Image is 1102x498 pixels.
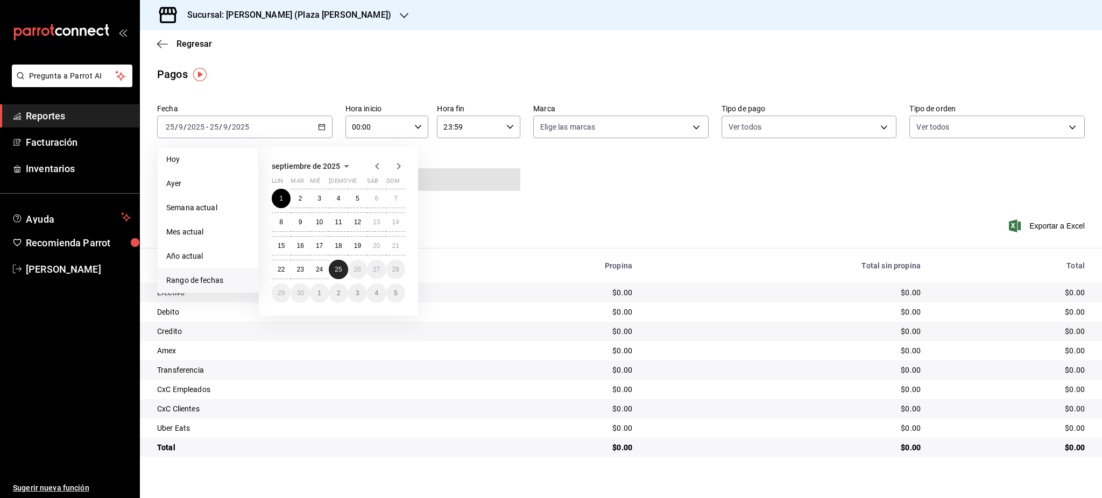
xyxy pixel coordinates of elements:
label: Tipo de orden [909,105,1085,112]
button: 8 de septiembre de 2025 [272,212,291,232]
button: 29 de septiembre de 2025 [272,283,291,303]
button: 10 de septiembre de 2025 [310,212,329,232]
div: $0.00 [938,307,1085,317]
abbr: 15 de septiembre de 2025 [278,242,285,250]
button: Regresar [157,39,212,49]
abbr: 30 de septiembre de 2025 [296,289,303,297]
button: 19 de septiembre de 2025 [348,236,367,255]
button: 11 de septiembre de 2025 [329,212,348,232]
abbr: 25 de septiembre de 2025 [335,266,342,273]
button: 25 de septiembre de 2025 [329,260,348,279]
span: septiembre de 2025 [272,162,340,170]
div: $0.00 [649,365,921,375]
abbr: 28 de septiembre de 2025 [392,266,399,273]
div: $0.00 [649,423,921,433]
span: - [206,123,208,131]
button: 3 de septiembre de 2025 [310,189,329,208]
abbr: 17 de septiembre de 2025 [316,242,323,250]
div: $0.00 [649,384,921,395]
button: 24 de septiembre de 2025 [310,260,329,279]
abbr: 24 de septiembre de 2025 [316,266,323,273]
div: $0.00 [938,442,1085,453]
button: 20 de septiembre de 2025 [367,236,386,255]
button: 4 de octubre de 2025 [367,283,386,303]
div: $0.00 [481,326,633,337]
label: Fecha [157,105,333,112]
span: / [219,123,222,131]
button: 7 de septiembre de 2025 [386,189,405,208]
button: 17 de septiembre de 2025 [310,236,329,255]
abbr: sábado [367,177,378,189]
div: $0.00 [649,345,921,356]
span: [PERSON_NAME] [26,262,131,276]
span: / [175,123,178,131]
input: ---- [187,123,205,131]
button: 5 de septiembre de 2025 [348,189,367,208]
span: Exportar a Excel [1011,219,1085,232]
div: $0.00 [481,365,633,375]
div: CxC Clientes [157,403,463,414]
label: Marca [533,105,709,112]
div: $0.00 [938,326,1085,337]
abbr: 18 de septiembre de 2025 [335,242,342,250]
span: Elige las marcas [540,122,595,132]
div: Uber Eats [157,423,463,433]
span: Reportes [26,109,131,123]
button: 12 de septiembre de 2025 [348,212,367,232]
abbr: 29 de septiembre de 2025 [278,289,285,297]
abbr: 1 de octubre de 2025 [317,289,321,297]
button: 4 de septiembre de 2025 [329,189,348,208]
span: Pregunta a Parrot AI [29,70,116,82]
label: Hora fin [437,105,520,112]
span: Semana actual [166,202,250,214]
button: 23 de septiembre de 2025 [291,260,309,279]
button: 14 de septiembre de 2025 [386,212,405,232]
span: Sugerir nueva función [13,482,131,494]
div: $0.00 [481,307,633,317]
abbr: 10 de septiembre de 2025 [316,218,323,226]
div: CxC Empleados [157,384,463,395]
button: 22 de septiembre de 2025 [272,260,291,279]
div: Transferencia [157,365,463,375]
div: $0.00 [481,403,633,414]
button: 9 de septiembre de 2025 [291,212,309,232]
button: 1 de octubre de 2025 [310,283,329,303]
div: $0.00 [938,423,1085,433]
button: septiembre de 2025 [272,160,353,173]
button: 1 de septiembre de 2025 [272,189,291,208]
div: $0.00 [649,326,921,337]
button: 16 de septiembre de 2025 [291,236,309,255]
div: $0.00 [481,345,633,356]
input: -- [165,123,175,131]
div: Credito [157,326,463,337]
abbr: jueves [329,177,392,189]
img: Tooltip marker [193,68,207,81]
div: $0.00 [481,384,633,395]
div: Pagos [157,66,188,82]
span: Ver todos [729,122,761,132]
span: Año actual [166,251,250,262]
abbr: 5 de septiembre de 2025 [356,195,359,202]
button: 2 de octubre de 2025 [329,283,348,303]
abbr: viernes [348,177,357,189]
div: Amex [157,345,463,356]
abbr: 1 de septiembre de 2025 [279,195,283,202]
span: Inventarios [26,161,131,176]
span: Ayer [166,178,250,189]
button: Pregunta a Parrot AI [12,65,132,87]
button: 27 de septiembre de 2025 [367,260,386,279]
div: $0.00 [649,307,921,317]
div: $0.00 [481,287,633,298]
abbr: 23 de septiembre de 2025 [296,266,303,273]
abbr: 8 de septiembre de 2025 [279,218,283,226]
button: open_drawer_menu [118,28,127,37]
abbr: 3 de septiembre de 2025 [317,195,321,202]
input: ---- [231,123,250,131]
input: -- [209,123,219,131]
abbr: 7 de septiembre de 2025 [394,195,398,202]
abbr: 16 de septiembre de 2025 [296,242,303,250]
button: 18 de septiembre de 2025 [329,236,348,255]
button: 28 de septiembre de 2025 [386,260,405,279]
abbr: 6 de septiembre de 2025 [375,195,378,202]
span: / [228,123,231,131]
